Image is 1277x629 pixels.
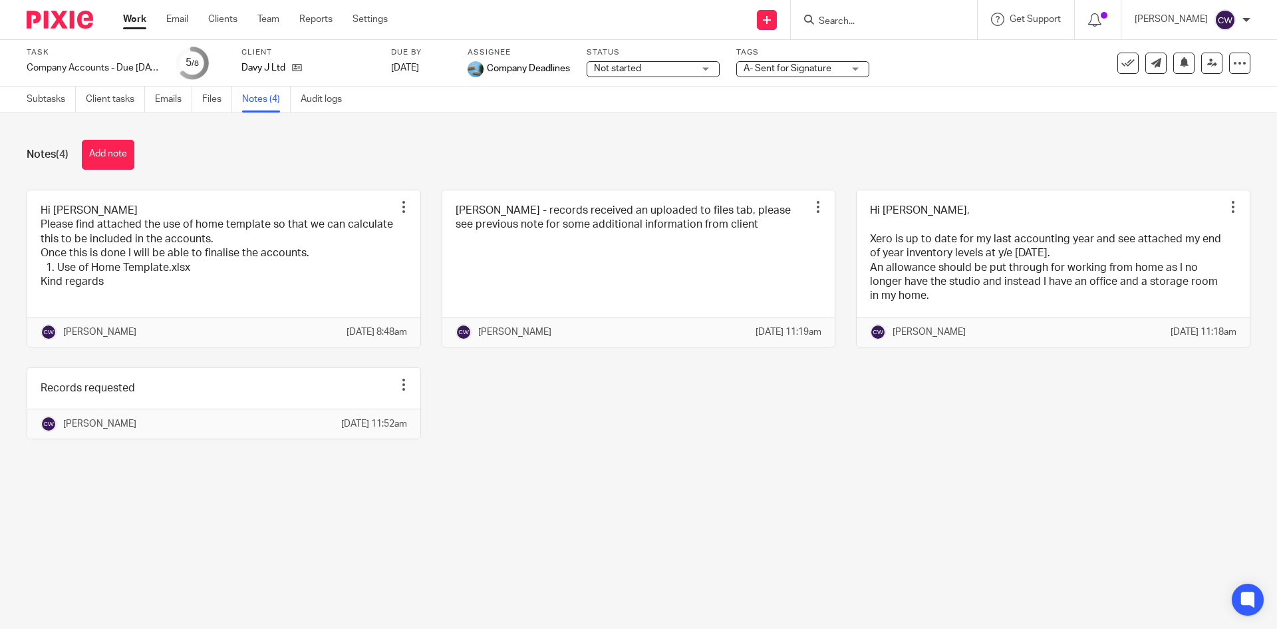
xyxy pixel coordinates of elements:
a: Clients [208,13,237,26]
div: Company Accounts - Due [DATE] Onwards [27,61,160,75]
img: svg%3E [456,324,472,340]
label: Tags [736,47,869,58]
label: Client [241,47,374,58]
label: Assignee [468,47,570,58]
span: (4) [56,149,69,160]
label: Status [587,47,720,58]
a: Files [202,87,232,112]
span: Not started [594,64,641,73]
label: Due by [391,47,451,58]
a: Subtasks [27,87,76,112]
img: 1000002133.jpg [468,61,484,77]
a: Settings [353,13,388,26]
a: Email [166,13,188,26]
p: [DATE] 11:19am [756,325,821,339]
a: Reports [299,13,333,26]
span: A- Sent for Signature [744,64,831,73]
a: Notes (4) [242,87,291,112]
p: [DATE] 8:48am [347,325,407,339]
a: Audit logs [301,87,352,112]
div: Company Accounts - Due 1st May 2023 Onwards [27,61,160,75]
p: [PERSON_NAME] [63,417,136,431]
img: Pixie [27,11,93,29]
input: Search [817,16,937,28]
div: 5 [186,55,199,71]
a: Team [257,13,279,26]
small: /8 [192,60,199,67]
h1: Notes [27,148,69,162]
a: Work [123,13,146,26]
img: svg%3E [870,324,886,340]
span: Company Deadlines [487,62,570,75]
p: [DATE] 11:52am [341,417,407,431]
img: svg%3E [41,324,57,340]
label: Task [27,47,160,58]
a: Client tasks [86,87,145,112]
p: [PERSON_NAME] [63,325,136,339]
span: Get Support [1010,15,1061,24]
p: [PERSON_NAME] [1135,13,1208,26]
p: [DATE] 11:18am [1171,325,1236,339]
a: Emails [155,87,192,112]
p: Davy J Ltd [241,61,285,75]
button: Add note [82,140,134,170]
img: svg%3E [41,416,57,432]
span: [DATE] [391,63,419,73]
p: [PERSON_NAME] [893,325,966,339]
img: svg%3E [1214,9,1236,31]
p: [PERSON_NAME] [478,325,551,339]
